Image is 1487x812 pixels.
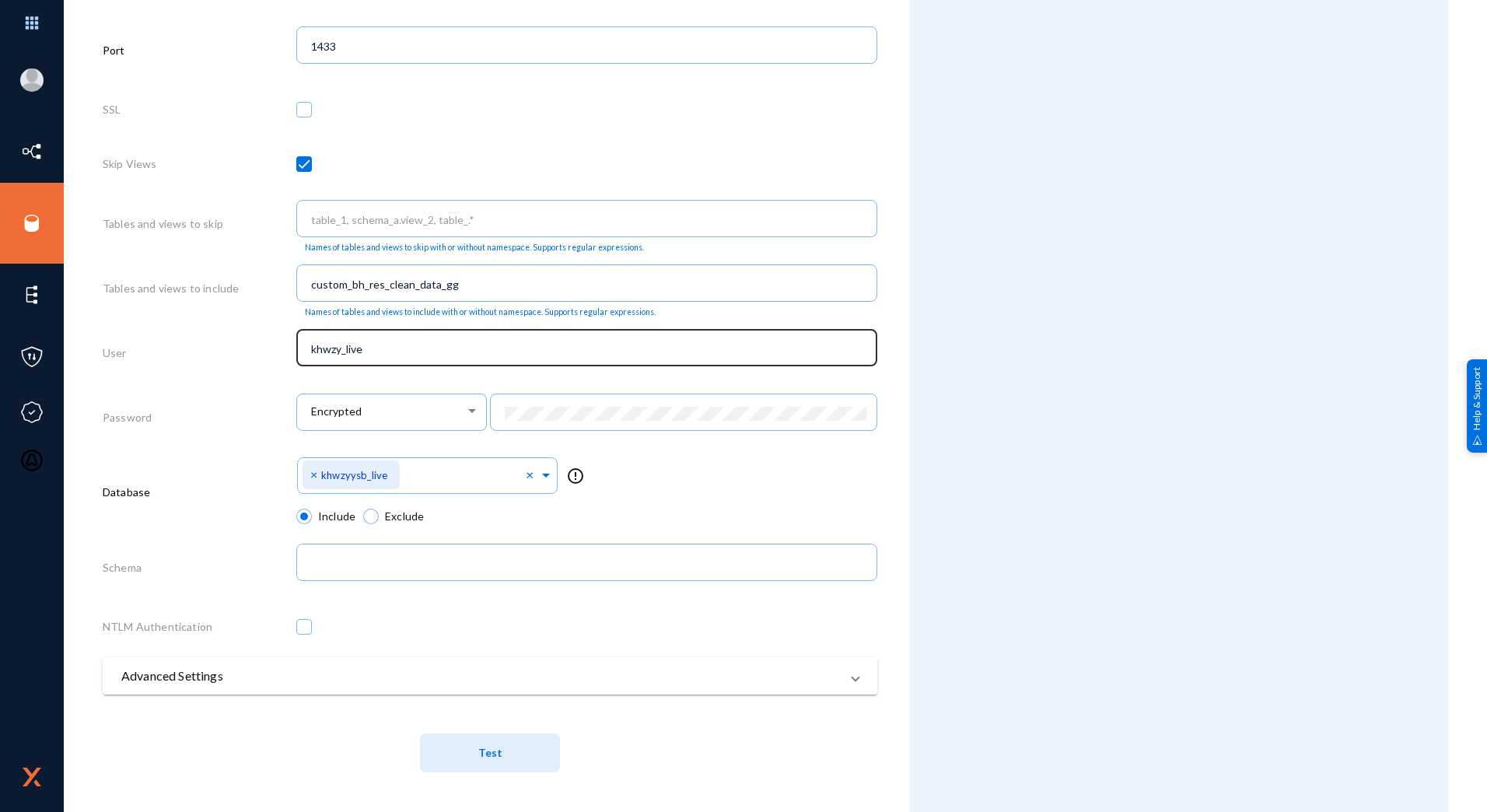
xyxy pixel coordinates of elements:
[478,747,502,760] span: Test
[305,243,644,253] mat-hint: Names of tables and views to skip with or without namespace. Supports regular expressions.
[310,467,321,481] span: ×
[20,283,44,306] img: icon-elements.svg
[103,156,157,172] label: Skip Views
[121,667,840,685] mat-panel-title: Advanced Settings
[103,101,121,117] label: SSL
[20,212,44,235] img: icon-sources.svg
[526,467,539,484] span: Clear all
[305,307,656,317] mat-hint: Names of tables and views to include with or without namespace. Supports regular expressions.
[566,467,585,485] mat-icon: error_outline
[321,469,387,481] span: khwzyysb_live
[103,618,212,635] label: NTLM Authentication
[312,508,355,524] span: Include
[1467,359,1487,453] div: Help & Support
[311,278,869,292] input: table_1, schema_a.view_2, table_.*
[103,657,877,695] mat-expansion-panel-header: Advanced Settings
[20,401,44,424] img: icon-compliance.svg
[9,6,55,40] img: app launcher
[103,42,125,58] label: Port
[20,140,44,163] img: icon-inventory.svg
[20,345,44,369] img: icon-policies.svg
[311,40,869,54] input: 1433
[311,405,362,418] span: Encrypted
[311,213,869,227] input: table_1, schema_a.view_2, table_.*
[103,559,142,576] label: Schema
[20,449,44,472] img: icon-oauth.svg
[1472,435,1482,445] img: help_support.svg
[420,733,560,772] button: Test
[103,409,152,425] label: Password
[103,484,150,500] label: Database
[103,345,127,361] label: User
[103,280,239,296] label: Tables and views to include
[103,215,223,232] label: Tables and views to skip
[379,508,424,524] span: Exclude
[20,68,44,92] img: blank-profile-picture.png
